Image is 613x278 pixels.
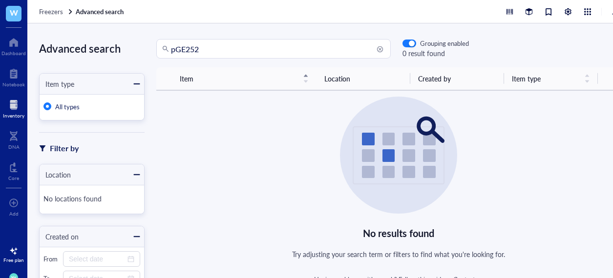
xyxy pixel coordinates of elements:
[420,39,469,48] div: Grouping enabled
[40,231,79,242] div: Created on
[1,35,26,56] a: Dashboard
[8,159,19,181] a: Core
[8,128,20,150] a: DNA
[10,6,18,19] span: W
[3,113,24,119] div: Inventory
[69,254,126,264] input: Select date
[40,79,74,89] div: Item type
[317,67,410,90] th: Location
[180,73,297,84] span: Item
[39,7,63,16] span: Freezers
[43,189,140,210] div: No locations found
[50,142,79,155] div: Filter by
[363,225,435,241] div: No results found
[39,39,145,58] div: Advanced search
[340,97,457,214] img: Empty state
[172,67,317,90] th: Item
[410,67,504,90] th: Created by
[55,102,80,111] span: All types
[9,211,19,217] div: Add
[292,249,505,259] div: Try adjusting your search term or filters to find what you're looking for.
[43,255,59,263] div: From
[40,169,71,180] div: Location
[2,81,25,87] div: Notebook
[76,7,126,16] a: Advanced search
[39,7,74,16] a: Freezers
[402,48,469,59] div: 0 result found
[8,144,20,150] div: DNA
[504,67,598,90] th: Item type
[512,73,578,84] span: Item type
[3,97,24,119] a: Inventory
[1,50,26,56] div: Dashboard
[8,175,19,181] div: Core
[3,257,24,263] div: Free plan
[2,66,25,87] a: Notebook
